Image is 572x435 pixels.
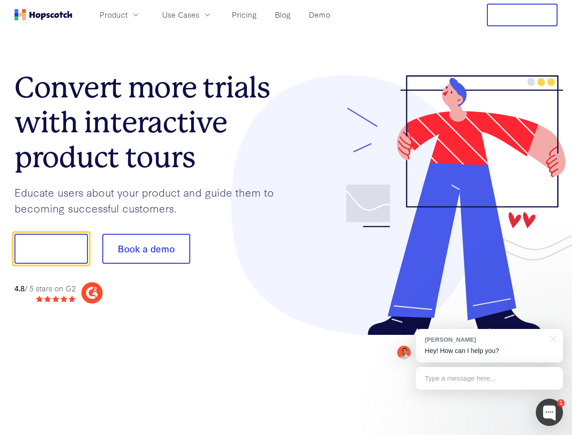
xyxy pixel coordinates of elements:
p: Educate users about your product and guide them to becoming successful customers. [14,184,286,216]
span: Product [100,9,128,20]
button: Free Trial [487,4,558,26]
a: Blog [271,7,294,22]
strong: 4.8 [14,283,24,293]
a: Home [14,9,72,20]
div: 1 [557,399,565,407]
button: Book a demo [102,234,190,264]
div: [PERSON_NAME] [425,335,545,344]
span: Use Cases [162,9,199,20]
button: Product [94,7,146,22]
button: Use Cases [157,7,217,22]
img: Mark Spera [397,346,411,359]
h1: Convert more trials with interactive product tours [14,70,286,174]
p: Hey! How can I help you? [425,346,554,356]
button: Show me! [14,234,88,264]
div: / 5 stars on G2 [14,283,76,294]
a: Demo [305,7,334,22]
div: Type a message here... [416,367,563,390]
a: Pricing [228,7,260,22]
